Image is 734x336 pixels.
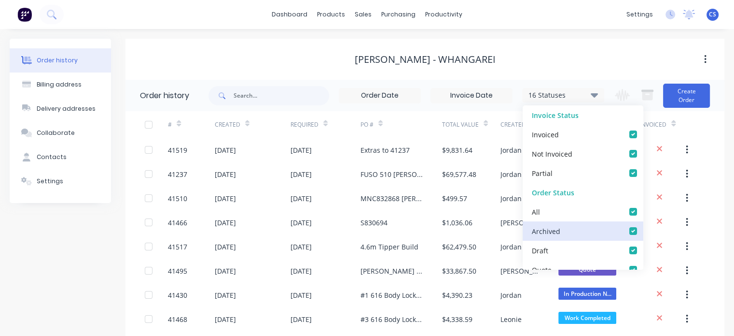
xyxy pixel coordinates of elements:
div: Leonie [500,314,522,324]
button: Contacts [10,145,111,169]
div: [PERSON_NAME] Crew Cab Flat Deck with Toolbox [360,266,423,276]
input: Invoice Date [431,88,512,103]
button: Delivery addresses [10,97,111,121]
div: PO # [360,111,442,138]
div: $33,867.50 [442,266,476,276]
div: [DATE] [215,242,236,252]
input: Search... [234,86,329,105]
div: [DATE] [291,169,312,179]
div: 41495 [168,266,187,276]
div: Created [215,120,240,129]
div: Settings [37,177,63,186]
div: [DATE] [215,314,236,324]
div: S830694 [360,218,388,228]
div: purchasing [376,7,420,22]
div: All [532,206,540,217]
div: [DATE] [291,242,312,252]
button: Create Order [663,84,710,108]
div: Required [291,120,319,129]
div: Invoice Status [523,105,643,125]
div: Created By [500,111,559,138]
div: $4,338.59 [442,314,472,324]
div: # [168,120,172,129]
div: [DATE] [215,290,236,300]
div: Created By [500,120,535,129]
div: $499.57 [442,193,467,204]
div: Invoiced [640,120,666,129]
div: Not Invoiced [532,148,572,159]
div: [PERSON_NAME] - Whangarei [355,54,496,65]
span: In Production N... [558,288,616,300]
span: CS [709,10,716,19]
div: FUSO 510 [PERSON_NAME] PO 825751 [360,169,423,179]
div: Order history [37,56,78,65]
div: MNC832868 [PERSON_NAME] 816 [360,193,423,204]
div: Contacts [37,153,67,161]
button: Billing address [10,73,111,97]
img: Factory [17,7,32,22]
div: #3 616 Body Lock and Load Anchorage - September [360,314,423,324]
div: 41517 [168,242,187,252]
div: productivity [420,7,467,22]
div: [PERSON_NAME] [500,218,540,228]
div: Total Value [442,111,500,138]
div: # [168,111,215,138]
div: [DATE] [291,266,312,276]
div: 41468 [168,314,187,324]
div: Collaborate [37,129,75,137]
div: Invoiced [532,129,559,139]
div: [DATE] [215,218,236,228]
div: $62,479.50 [442,242,476,252]
div: 16 Statuses [523,90,604,101]
div: 41237 [168,169,187,179]
button: Order history [10,48,111,73]
div: 41466 [168,218,187,228]
div: settings [622,7,658,22]
div: [DATE] [291,290,312,300]
div: [DATE] [291,193,312,204]
button: Collaborate [10,121,111,145]
div: $9,831.64 [442,145,472,155]
div: [DATE] [291,314,312,324]
div: $1,036.06 [442,218,472,228]
div: Jordan [500,193,522,204]
div: Jordan [500,290,522,300]
div: Invoiced [640,111,687,138]
div: [DATE] [215,145,236,155]
div: Delivery addresses [37,104,96,113]
div: Created [215,111,291,138]
div: Jordan [500,145,522,155]
div: Jordan [500,169,522,179]
a: dashboard [267,7,312,22]
div: 41430 [168,290,187,300]
button: Settings [10,169,111,193]
div: [DATE] [291,145,312,155]
div: [DATE] [215,169,236,179]
div: Jordan [500,242,522,252]
div: [DATE] [291,218,312,228]
div: 4.6m Tipper Build [360,242,418,252]
input: Order Date [339,88,420,103]
div: #1 616 Body Lock and Load Anchorage [360,290,423,300]
div: Draft [532,245,548,255]
div: [PERSON_NAME] [500,266,540,276]
div: products [312,7,350,22]
div: 41510 [168,193,187,204]
div: $69,577.48 [442,169,476,179]
div: sales [350,7,376,22]
div: PO # [360,120,374,129]
div: Billing address [37,80,82,89]
span: Work Completed [558,312,616,324]
div: Quote [532,264,552,275]
div: Archived [532,226,560,236]
div: Extras to 41237 [360,145,410,155]
div: 41519 [168,145,187,155]
div: $4,390.23 [442,290,472,300]
div: [DATE] [215,193,236,204]
div: Partial [532,168,553,178]
div: Required [291,111,360,138]
div: [DATE] [215,266,236,276]
div: Order history [140,90,189,102]
div: Total Value [442,120,479,129]
div: Order Status [523,183,643,202]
